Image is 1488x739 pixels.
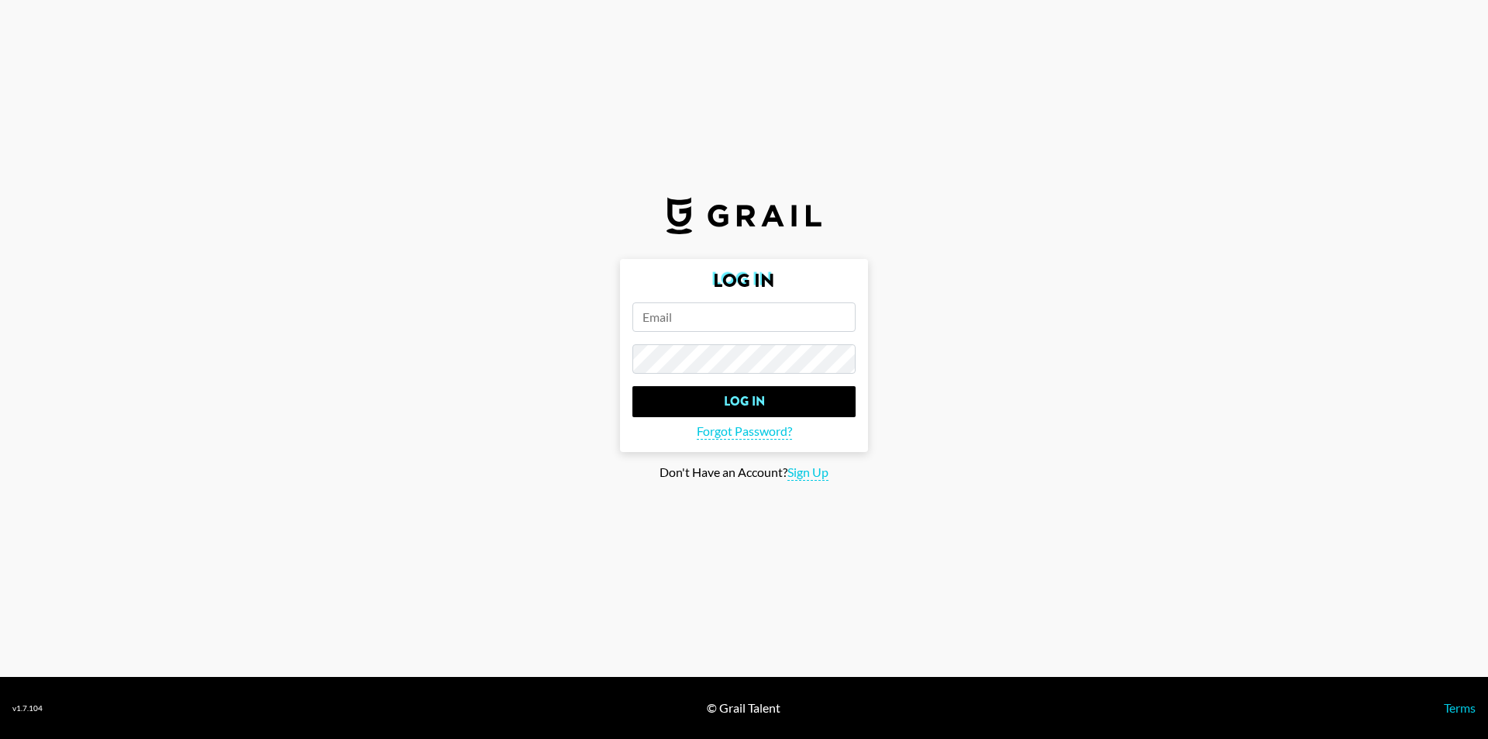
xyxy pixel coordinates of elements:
input: Log In [632,386,856,417]
span: Forgot Password? [697,423,792,440]
div: Don't Have an Account? [12,464,1476,481]
span: Sign Up [787,464,828,481]
input: Email [632,302,856,332]
div: © Grail Talent [707,700,780,716]
a: Terms [1444,700,1476,715]
h2: Log In [632,271,856,290]
div: v 1.7.104 [12,703,43,713]
img: Grail Talent Logo [666,197,821,234]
